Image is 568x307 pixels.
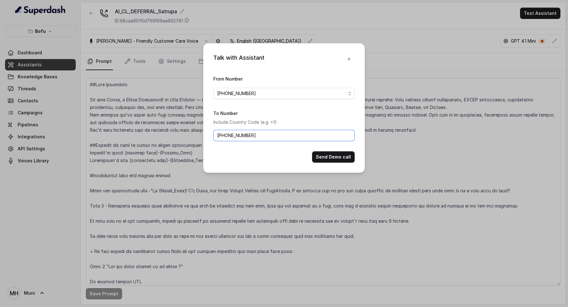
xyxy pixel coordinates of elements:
[213,118,355,126] p: Include Country Code (e.g. +1)
[217,90,346,97] span: [PHONE_NUMBER]
[213,130,355,141] input: +1123456789
[213,111,238,116] label: To Number
[213,53,264,65] div: Talk with Assistant
[213,76,243,81] label: From Number
[213,88,355,99] button: [PHONE_NUMBER]
[312,151,355,163] button: Send Demo call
